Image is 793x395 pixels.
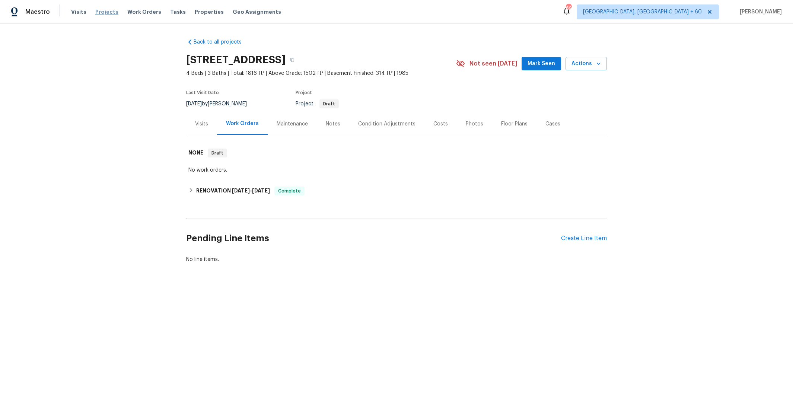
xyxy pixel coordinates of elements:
button: Copy Address [286,53,299,67]
h6: NONE [188,149,203,157]
span: Visits [71,8,86,16]
div: Condition Adjustments [358,120,415,128]
div: Create Line Item [561,235,607,242]
div: Photos [466,120,483,128]
div: Maintenance [277,120,308,128]
span: Maestro [25,8,50,16]
span: [DATE] [232,188,250,193]
div: Floor Plans [501,120,528,128]
span: Actions [571,59,601,69]
a: Back to all projects [186,38,258,46]
span: Last Visit Date [186,90,219,95]
button: Actions [566,57,607,71]
div: 692 [566,4,571,12]
span: Draft [320,102,338,106]
div: No work orders. [188,166,605,174]
h6: RENOVATION [196,187,270,195]
span: Properties [195,8,224,16]
div: Notes [326,120,340,128]
span: Project [296,90,312,95]
div: Cases [545,120,560,128]
span: Geo Assignments [233,8,281,16]
span: Projects [95,8,118,16]
div: RENOVATION [DATE]-[DATE]Complete [186,182,607,200]
span: Not seen [DATE] [469,60,517,67]
span: [PERSON_NAME] [737,8,782,16]
h2: [STREET_ADDRESS] [186,56,286,64]
span: Project [296,101,339,106]
div: Costs [433,120,448,128]
span: - [232,188,270,193]
span: Complete [275,187,304,195]
span: Mark Seen [528,59,555,69]
span: Draft [208,149,226,157]
div: Work Orders [226,120,259,127]
span: [DATE] [252,188,270,193]
span: [DATE] [186,101,202,106]
span: [GEOGRAPHIC_DATA], [GEOGRAPHIC_DATA] + 60 [583,8,702,16]
span: 4 Beds | 3 Baths | Total: 1816 ft² | Above Grade: 1502 ft² | Basement Finished: 314 ft² | 1985 [186,70,456,77]
div: by [PERSON_NAME] [186,99,256,108]
button: Mark Seen [522,57,561,71]
div: NONE Draft [186,141,607,165]
span: Tasks [170,9,186,15]
div: No line items. [186,256,607,263]
div: Visits [195,120,208,128]
h2: Pending Line Items [186,221,561,256]
span: Work Orders [127,8,161,16]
